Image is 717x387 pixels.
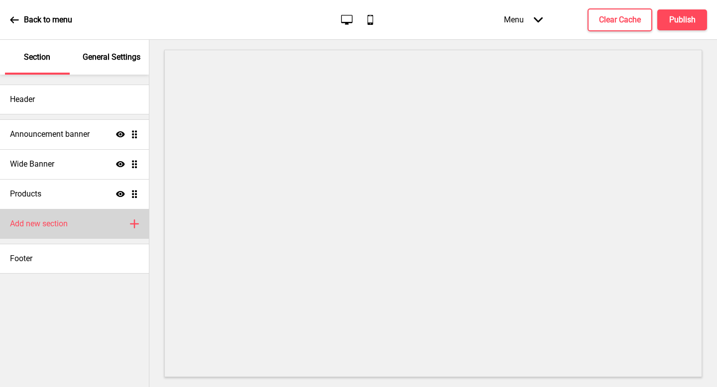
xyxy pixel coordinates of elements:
button: Clear Cache [588,8,652,31]
div: Menu [494,5,553,34]
p: Back to menu [24,14,72,25]
a: Back to menu [10,6,72,33]
h4: Footer [10,253,32,264]
h4: Products [10,189,41,199]
h4: Publish [669,14,696,25]
p: Section [24,52,50,63]
h4: Announcement banner [10,129,90,140]
button: Publish [657,9,707,30]
h4: Clear Cache [599,14,641,25]
h4: Wide Banner [10,159,54,170]
h4: Header [10,94,35,105]
h4: Add new section [10,218,68,229]
p: General Settings [83,52,140,63]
